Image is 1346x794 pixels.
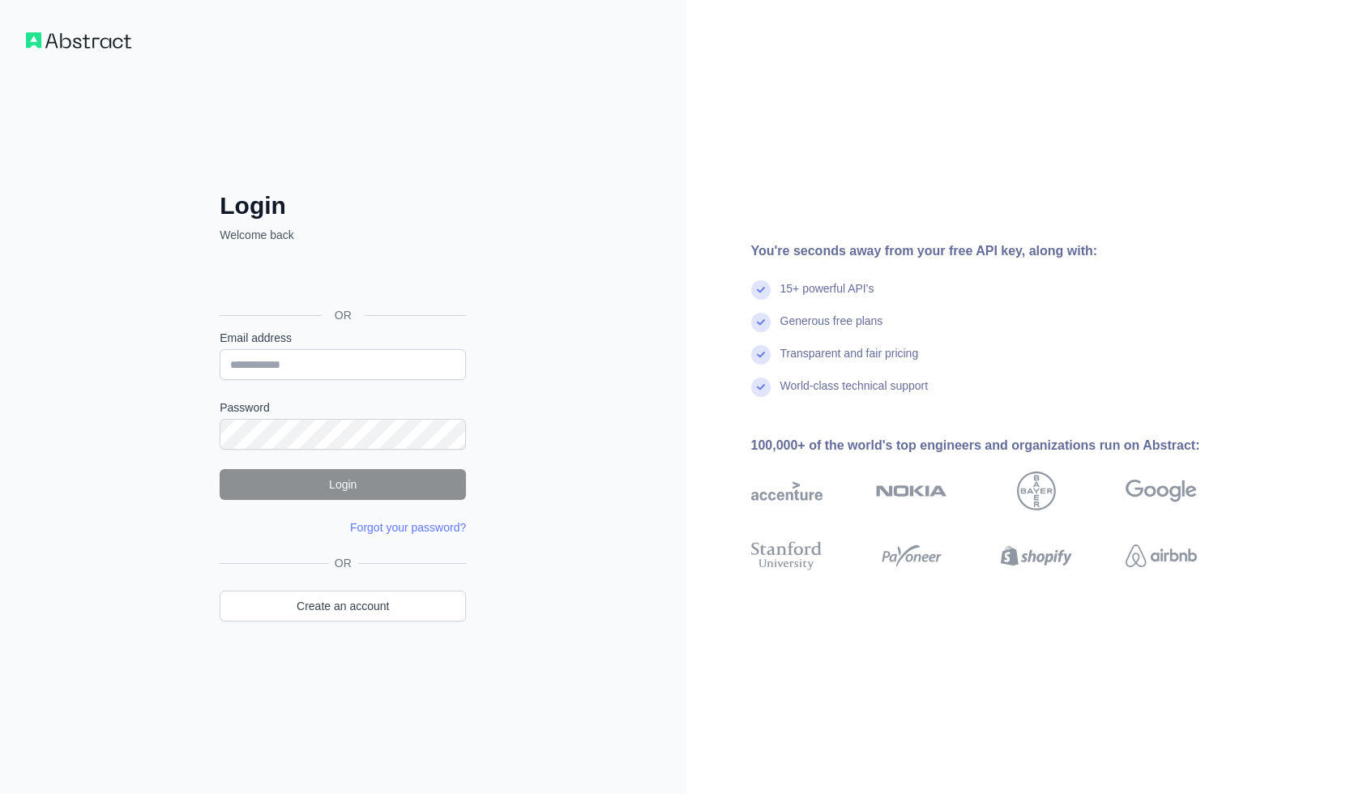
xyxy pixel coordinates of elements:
[751,378,771,397] img: check mark
[350,521,466,534] a: Forgot your password?
[1126,472,1197,510] img: google
[220,227,466,243] p: Welcome back
[780,345,919,378] div: Transparent and fair pricing
[780,378,929,410] div: World-class technical support
[876,538,947,574] img: payoneer
[751,241,1249,261] div: You're seconds away from your free API key, along with:
[751,280,771,300] img: check mark
[220,330,466,346] label: Email address
[751,345,771,365] img: check mark
[751,436,1249,455] div: 100,000+ of the world's top engineers and organizations run on Abstract:
[220,191,466,220] h2: Login
[220,591,466,621] a: Create an account
[1126,538,1197,574] img: airbnb
[212,261,471,297] iframe: Botón de Acceder con Google
[322,307,365,323] span: OR
[751,313,771,332] img: check mark
[220,261,463,297] div: Acceder con Google. Se abre en una pestaña nueva
[751,472,823,510] img: accenture
[751,538,823,574] img: stanford university
[876,472,947,510] img: nokia
[1017,472,1056,510] img: bayer
[780,313,883,345] div: Generous free plans
[780,280,874,313] div: 15+ powerful API's
[220,399,466,416] label: Password
[328,555,358,571] span: OR
[220,469,466,500] button: Login
[1001,538,1072,574] img: shopify
[26,32,131,49] img: Workflow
